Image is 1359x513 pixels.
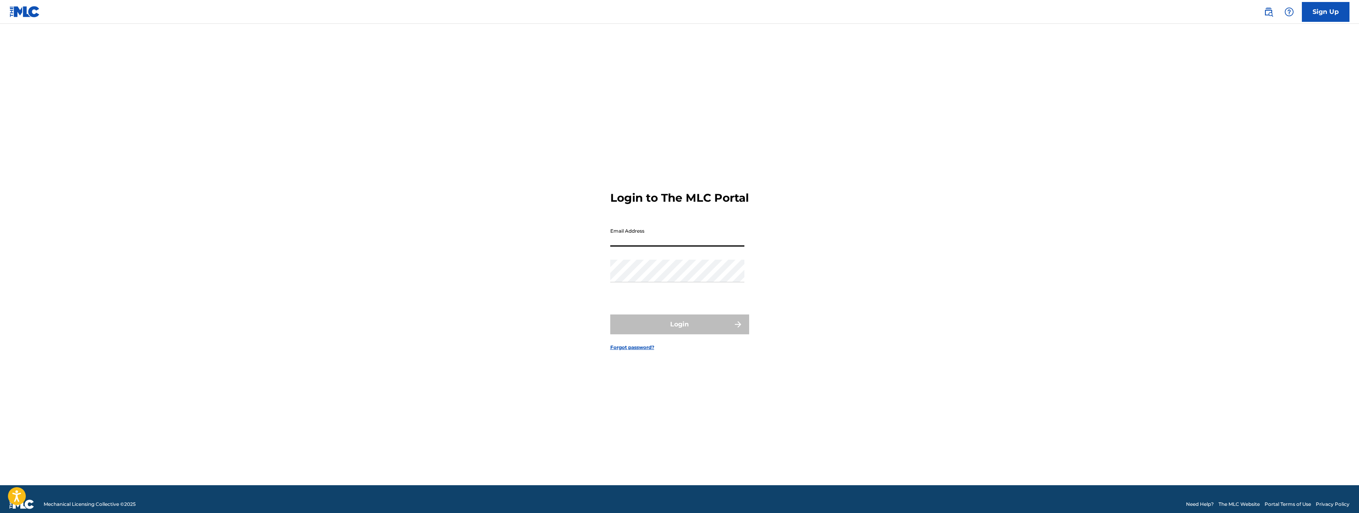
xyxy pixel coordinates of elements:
img: help [1284,7,1294,17]
a: The MLC Website [1219,501,1260,508]
iframe: Chat Widget [1319,475,1359,513]
h3: Login to The MLC Portal [610,191,749,205]
img: search [1264,7,1273,17]
a: Portal Terms of Use [1265,501,1311,508]
a: Need Help? [1186,501,1214,508]
img: logo [10,499,34,509]
div: Help [1281,4,1297,20]
span: Mechanical Licensing Collective © 2025 [44,501,136,508]
a: Forgot password? [610,344,654,351]
a: Sign Up [1302,2,1349,22]
img: MLC Logo [10,6,40,17]
a: Public Search [1261,4,1276,20]
a: Privacy Policy [1316,501,1349,508]
div: Widget de chat [1319,475,1359,513]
